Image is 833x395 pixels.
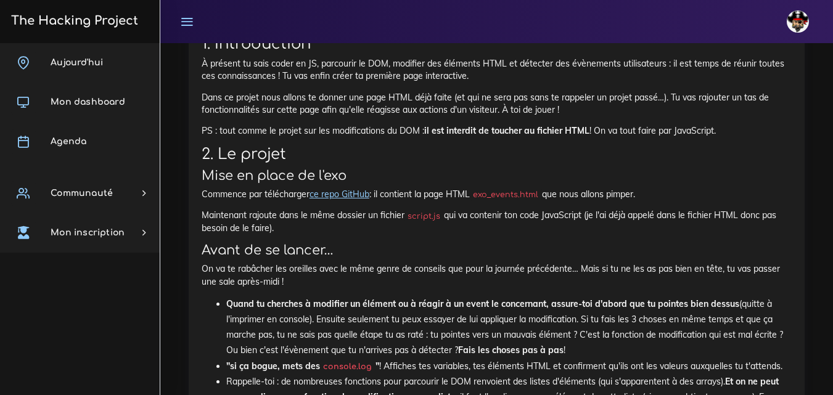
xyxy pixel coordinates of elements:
[51,58,103,67] span: Aujourd'hui
[202,57,792,83] p: À présent tu sais coder en JS, parcourir le DOM, modifier des éléments HTML et détecter des évène...
[787,10,809,33] img: avatar
[202,209,792,234] p: Maintenant rajoute dans le même dossier un fichier qui va contenir ton code JavaScript (je l'ai d...
[458,344,564,356] strong: Fais les choses pas à pas
[202,243,792,258] h3: Avant de se lancer…
[424,125,589,136] strong: il est interdit de toucher au fichier HTML
[202,168,792,184] h3: Mise en place de l'exo
[7,14,138,28] h3: The Hacking Project
[51,228,125,237] span: Mon inscription
[226,298,739,309] strong: Quand tu cherches à modifier un élément ou à réagir à un event le concernant, assure-toi d'abord ...
[226,296,792,359] li: (quitte à l'imprimer en console). Ensuite seulement tu peux essayer de lui appliquer la modificat...
[51,189,113,198] span: Communauté
[202,263,792,288] p: On va te rabâcher les oreilles avec le même genre de conseils que pour la journée précédente… Mai...
[226,359,792,374] li: ! Affiches tes variables, tes éléments HTML et confirment qu'ils ont les valeurs auxquelles tu t'...
[51,137,86,146] span: Agenda
[404,210,444,222] code: script.js
[202,145,792,163] h2: 2. Le projet
[202,188,792,200] p: Commence par télécharger : il contient la page HTML que nous allons pimper.
[310,189,369,200] a: ce repo GitHub
[202,35,792,53] h2: 1. Introduction
[470,189,542,201] code: exo_events.html
[226,360,379,372] strong: "si ça bogue, mets des "
[202,91,792,116] p: Dans ce projet nous allons te donner une page HTML déjà faite (et qui ne sera pas sans te rappele...
[51,97,125,107] span: Mon dashboard
[202,124,792,137] p: PS : tout comme le projet sur les modifications du DOM : ! On va tout faire par JavaScript.
[320,360,375,373] code: console.log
